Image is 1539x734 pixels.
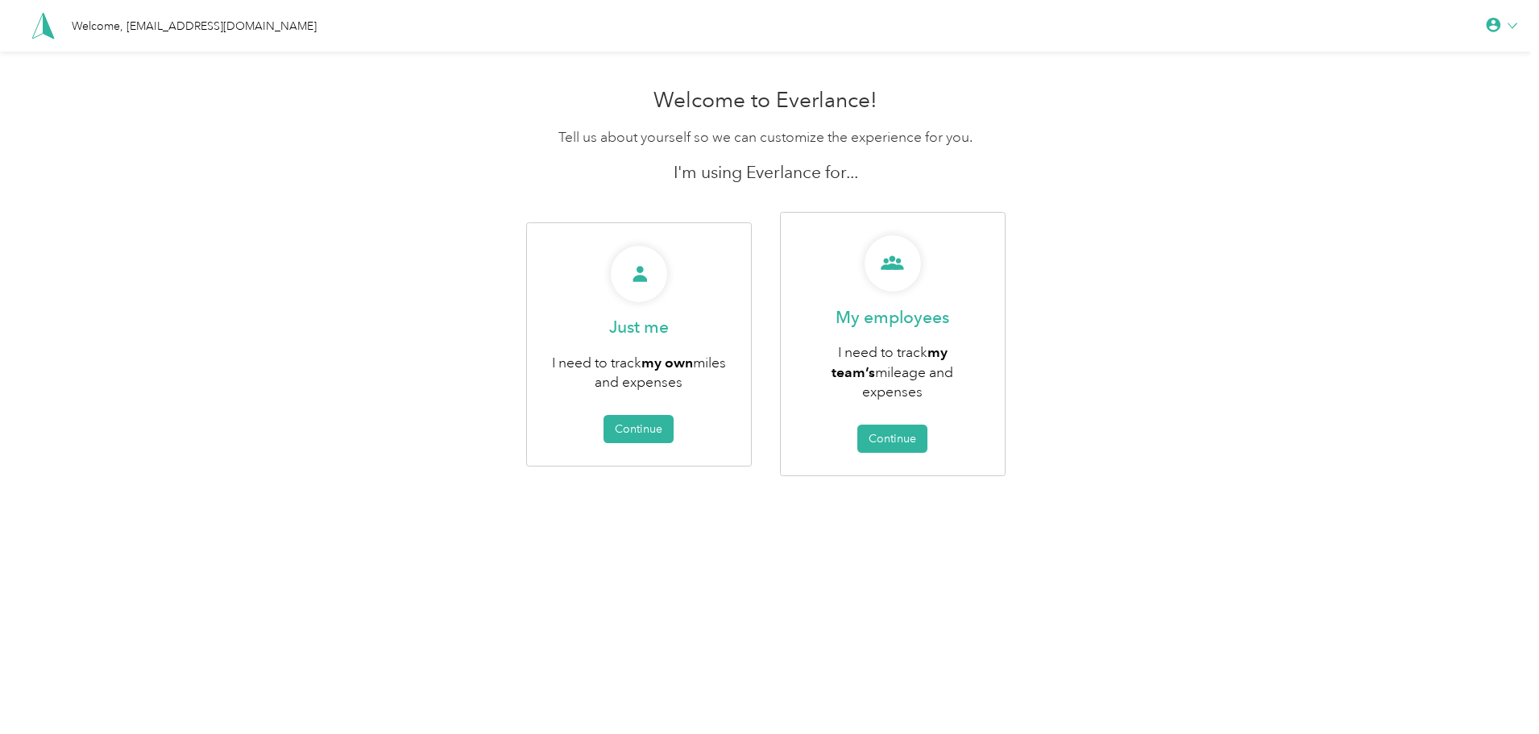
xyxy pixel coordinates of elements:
iframe: Everlance-gr Chat Button Frame [1449,644,1539,734]
p: My employees [836,306,949,329]
button: Continue [857,425,927,453]
b: my team’s [832,343,948,380]
b: my own [641,354,693,371]
span: I need to track mileage and expenses [832,343,953,400]
p: I'm using Everlance for... [383,161,1148,184]
p: Tell us about yourself so we can customize the experience for you. [383,127,1148,147]
span: I need to track miles and expenses [552,354,726,392]
button: Continue [604,415,674,443]
div: Welcome, [EMAIL_ADDRESS][DOMAIN_NAME] [72,18,317,35]
h1: Welcome to Everlance! [383,88,1148,114]
p: Just me [609,316,669,338]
